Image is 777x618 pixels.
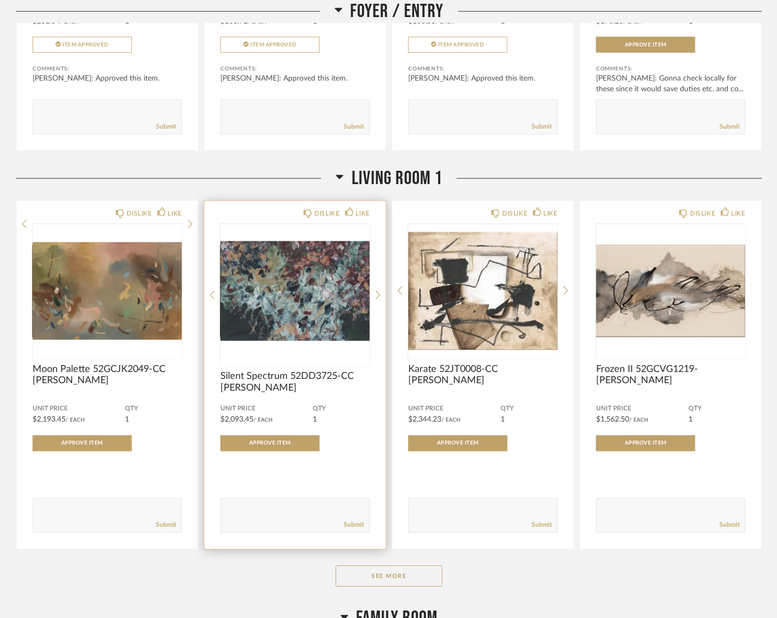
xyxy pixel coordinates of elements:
div: Comments: [408,64,558,74]
span: / Each [629,418,648,423]
div: LIKE [356,208,370,219]
span: QTY [501,405,558,414]
div: Comments: [596,64,746,74]
a: Submit [719,122,740,131]
span: / Each [441,418,461,423]
span: Item Approved [438,42,485,47]
a: Submit [344,122,364,131]
span: Unit Price [33,405,125,414]
img: undefined [596,224,746,358]
span: 1 [125,416,129,424]
span: Item Approved [250,42,297,47]
button: Approve Item [596,435,695,451]
div: Comments: [220,64,370,74]
div: [PERSON_NAME]: Approved this item. [220,73,370,84]
span: Approve Item [249,441,291,446]
div: LIKE [732,208,746,219]
span: Karate 52JT0008-CC [PERSON_NAME] [408,363,558,387]
button: Approve Item [408,435,508,451]
a: Submit [532,521,552,530]
div: Comments: [33,64,182,74]
a: Submit [719,521,740,530]
a: Submit [156,122,176,131]
span: QTY [688,405,746,414]
button: Item Approved [220,37,320,53]
span: / Each [66,418,85,423]
button: Approve Item [33,435,132,451]
div: [PERSON_NAME]: Gonna check locally for these since it would save duties etc. and co... [596,73,746,94]
img: undefined [408,224,558,358]
span: Silent Spectrum 52DD3725-CC [PERSON_NAME] [220,371,370,394]
div: DISLIKE [502,208,527,219]
span: $2,344.23 [408,416,441,424]
span: / Each [253,418,273,423]
div: DISLIKE [126,208,152,219]
div: DISLIKE [690,208,715,219]
a: Submit [344,521,364,530]
a: Submit [532,122,552,131]
span: Frozen II 52GCVG1219-[PERSON_NAME] [596,363,746,387]
div: DISLIKE [314,208,339,219]
span: Approve Item [437,441,479,446]
button: Item Approved [408,37,508,53]
span: $2,193.45 [33,416,66,424]
span: 1 [501,416,505,424]
span: Unit Price [220,405,313,414]
span: Unit Price [596,405,688,414]
span: Unit Price [408,405,501,414]
span: Living Room 1 [352,167,442,190]
div: 0 [220,224,370,358]
span: 1 [688,416,693,424]
span: Approve Item [625,441,667,446]
span: 1 [313,416,317,424]
span: Approve Item [625,42,667,47]
button: See More [336,566,442,587]
button: Approve Item [596,37,695,53]
span: QTY [125,405,182,414]
button: Approve Item [220,435,320,451]
span: Item Approved [62,42,109,47]
span: Approve Item [61,441,103,446]
span: Moon Palette 52GCJK2049-CC [PERSON_NAME] [33,363,182,387]
span: $2,093.45 [220,416,253,424]
a: Submit [156,521,176,530]
button: Item Approved [33,37,132,53]
div: LIKE [544,208,558,219]
div: [PERSON_NAME]: Approved this item. [33,73,182,84]
span: QTY [313,405,370,414]
img: undefined [220,224,370,358]
div: LIKE [168,208,182,219]
div: [PERSON_NAME]: Approved this item. [408,73,558,84]
span: $1,562.50 [596,416,629,424]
